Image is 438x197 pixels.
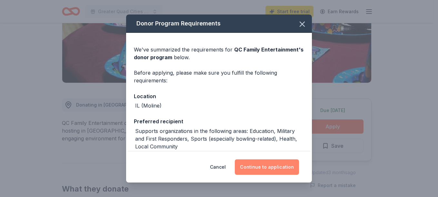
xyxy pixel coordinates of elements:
[135,102,162,109] div: IL (Moline)
[134,69,304,84] div: Before applying, please make sure you fulfill the following requirements:
[134,117,304,126] div: Preferred recipient
[135,127,304,150] div: Supports organizations in the following areas: Education, Military and First Responders, Sports (...
[210,159,226,175] button: Cancel
[134,92,304,100] div: Location
[235,159,299,175] button: Continue to application
[126,14,312,33] div: Donor Program Requirements
[134,46,304,61] div: We've summarized the requirements for below.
